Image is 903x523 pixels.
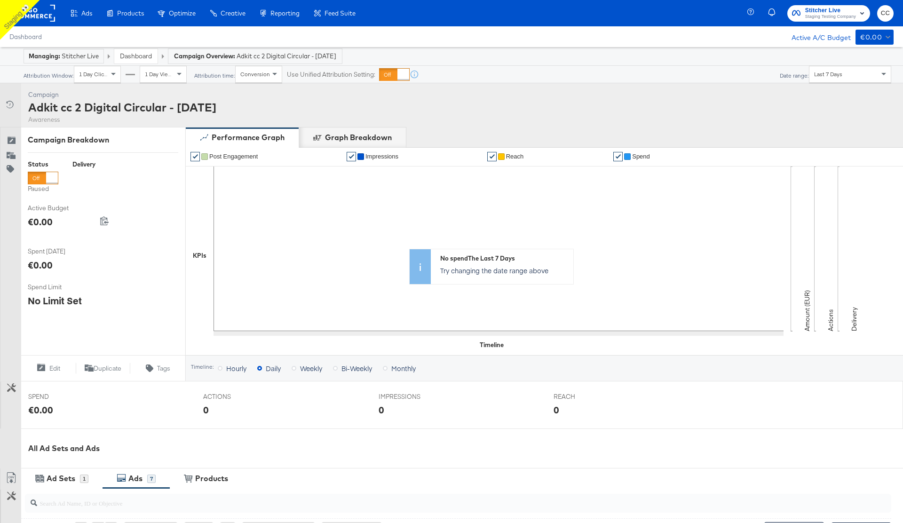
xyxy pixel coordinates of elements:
span: Active Budget [28,204,98,213]
div: Timeline: [190,364,214,370]
span: Ads [81,9,92,17]
span: Stitcher Live [805,6,856,16]
span: Daily [266,364,281,373]
button: CC [877,5,894,22]
div: 0 [554,403,559,417]
div: Delivery [72,160,95,169]
span: Creative [221,9,246,17]
span: Impressions [365,153,398,160]
div: €0.00 [28,215,53,229]
span: CC [881,8,890,19]
div: Products [195,473,228,484]
span: Staging Testing Company [805,13,856,21]
a: ✔ [190,152,200,161]
div: All Ad Sets and Ads [28,443,903,454]
span: Adkit cc 2 Digital Circular - 30 Jul [237,52,336,61]
span: Conversion [240,71,270,78]
button: €0.00 [855,30,894,45]
div: No Limit Set [28,294,82,308]
strong: Managing: [29,52,60,60]
span: Weekly [300,364,322,373]
span: IMPRESSIONS [379,392,449,401]
div: Status [28,160,58,169]
span: Monthly [391,364,416,373]
label: Use Unified Attribution Setting: [287,70,375,79]
div: Campaign Breakdown [28,135,178,145]
strong: Campaign Overview: [174,52,235,60]
span: Spend [632,153,650,160]
div: €0.00 [28,258,53,272]
button: Tags [130,363,185,374]
div: Performance Graph [212,132,285,143]
span: 1 Day Views [145,71,175,78]
button: Stitcher LiveStaging Testing Company [787,5,870,22]
span: Post Engagement [209,153,258,160]
button: Edit [21,363,76,374]
div: Ads [128,473,143,484]
span: Reporting [270,9,300,17]
span: Bi-Weekly [341,364,372,373]
span: Spent [DATE] [28,247,98,256]
div: Campaign [28,90,216,99]
div: 7 [147,475,156,483]
span: 1 Day Clicks [79,71,110,78]
div: Graph Breakdown [325,132,392,143]
button: Duplicate [76,363,131,374]
div: Date range: [779,72,809,79]
a: ✔ [613,152,623,161]
div: €0.00 [28,403,53,417]
a: Dashboard [120,52,152,60]
div: Ad Sets [47,473,75,484]
span: Spend Limit [28,283,98,292]
div: 1 [80,475,88,483]
input: Search Ad Name, ID or Objective [37,490,812,508]
div: Active A/C Budget [782,30,851,44]
div: Attribution time: [194,72,235,79]
span: Duplicate [94,364,121,373]
div: 0 [203,403,209,417]
span: Reach [506,153,524,160]
span: ACTIONS [203,392,274,401]
label: Paused [28,184,58,193]
a: ✔ [347,152,356,161]
a: ✔ [487,152,497,161]
div: €0.00 [860,32,882,43]
span: REACH [554,392,624,401]
span: Optimize [169,9,196,17]
div: Awareness [28,115,216,124]
span: SPEND [28,392,99,401]
span: Products [117,9,144,17]
span: Tags [157,364,170,373]
div: Adkit cc 2 Digital Circular - [DATE] [28,99,216,115]
div: Attribution Window: [23,72,74,79]
span: Last 7 Days [814,71,842,78]
span: Edit [49,364,60,373]
a: Dashboard [9,33,42,40]
p: Try changing the date range above [440,266,569,275]
div: No spend The Last 7 Days [440,254,569,263]
span: Feed Suite [325,9,356,17]
div: 0 [379,403,384,417]
div: Stitcher Live [29,52,99,61]
span: Hourly [226,364,246,373]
